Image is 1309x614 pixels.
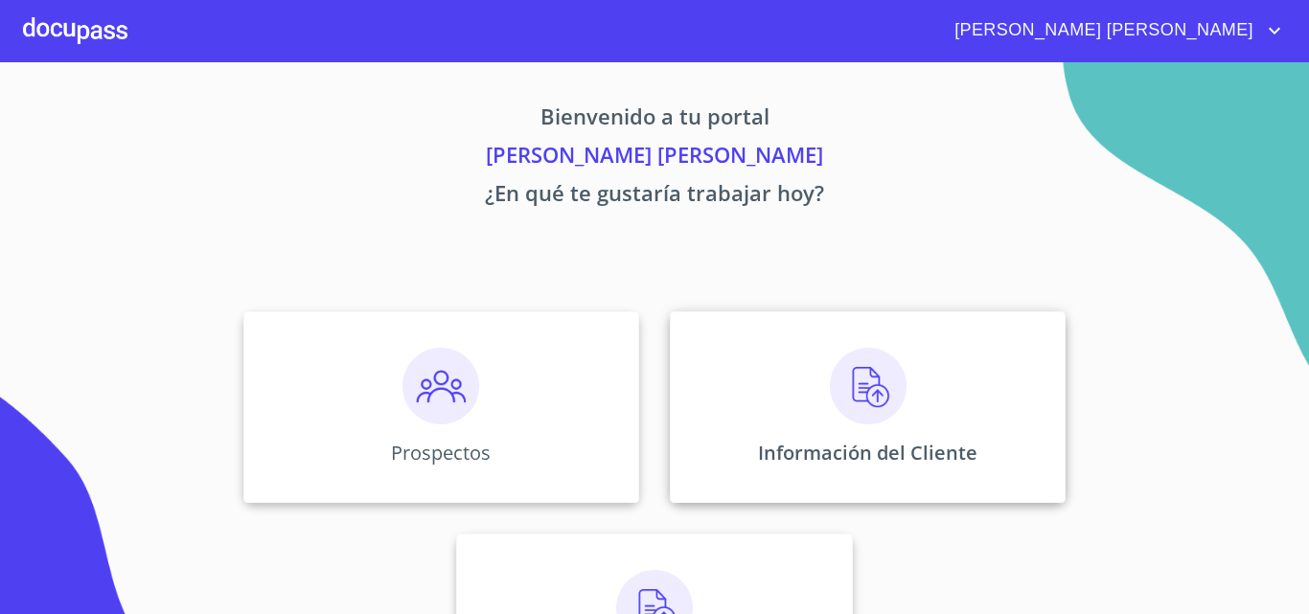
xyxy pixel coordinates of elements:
p: Información del Cliente [758,440,977,466]
img: carga.png [830,348,907,424]
p: ¿En qué te gustaría trabajar hoy? [64,177,1245,216]
p: [PERSON_NAME] [PERSON_NAME] [64,139,1245,177]
p: Bienvenido a tu portal [64,101,1245,139]
span: [PERSON_NAME] [PERSON_NAME] [940,15,1263,46]
button: account of current user [940,15,1286,46]
p: Prospectos [391,440,491,466]
img: prospectos.png [402,348,479,424]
